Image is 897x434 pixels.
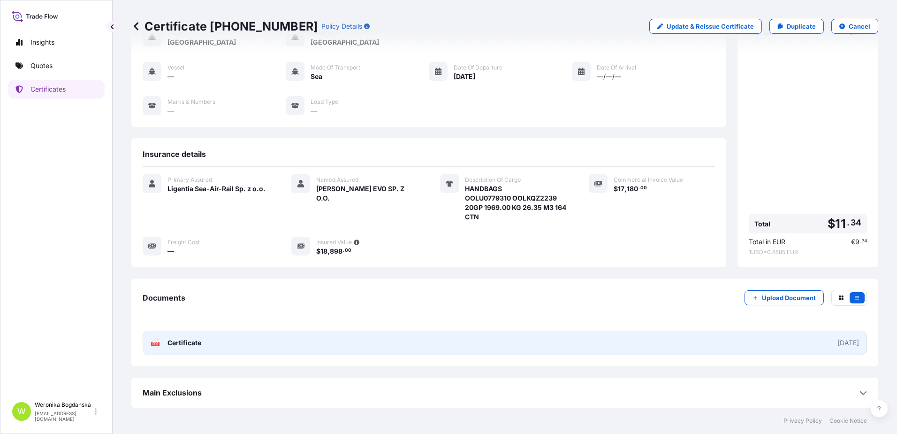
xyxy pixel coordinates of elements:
span: Date of Arrival [597,64,636,71]
span: . [847,220,850,225]
span: Vessel [167,64,184,71]
a: Duplicate [769,19,824,34]
p: Insights [30,38,54,47]
span: 180 [627,186,638,192]
span: , [624,186,627,192]
text: PDF [152,342,159,346]
span: Sea [311,72,322,81]
span: . [343,249,344,252]
p: Upload Document [762,293,816,302]
div: Main Exclusions [143,381,867,404]
button: Upload Document [745,290,824,305]
p: Certificate [PHONE_NUMBER] [131,19,318,34]
span: Total [754,219,770,229]
span: 74 [862,240,867,243]
div: [DATE] [837,338,859,348]
span: 34 [851,220,861,225]
span: 898 [330,248,342,255]
span: $ [828,218,835,230]
span: Insured Value [316,239,352,246]
p: Cancel [849,22,870,31]
span: — [311,106,317,116]
a: PDFCertificate[DATE] [143,331,867,355]
a: Cookie Notice [829,417,867,425]
span: Certificate [167,338,201,348]
span: Primary Assured [167,176,212,184]
p: Policy Details [321,22,362,31]
span: [PERSON_NAME] EVO SP. Z O.O. [316,184,418,203]
p: [EMAIL_ADDRESS][DOMAIN_NAME] [35,411,93,422]
span: —/—/— [597,72,621,81]
span: Insurance details [143,149,206,159]
p: Weronika Bogdanska [35,401,93,409]
span: W [17,407,26,416]
span: Mode of Transport [311,64,360,71]
span: Main Exclusions [143,388,202,397]
span: — [167,106,174,116]
span: , [327,248,330,255]
a: Insights [8,33,105,52]
p: Duplicate [787,22,816,31]
a: Certificates [8,80,105,99]
span: Load Type [311,98,338,106]
a: Quotes [8,56,105,75]
span: $ [316,248,320,255]
a: Update & Reissue Certificate [649,19,762,34]
p: Quotes [30,61,53,70]
span: 11 [835,218,845,230]
span: Freight Cost [167,239,200,246]
p: Certificates [30,85,66,94]
span: $ [614,186,618,192]
p: Update & Reissue Certificate [667,22,754,31]
span: . [860,240,861,243]
span: Description Of Cargo [465,176,521,184]
span: 17 [618,186,624,192]
span: € [851,239,855,245]
a: Privacy Policy [783,417,822,425]
span: 9 [855,239,859,245]
span: Marks & Numbers [167,98,215,106]
button: Cancel [831,19,878,34]
span: 18 [320,248,327,255]
span: 00 [345,249,351,252]
span: Commercial Invoice Value [614,176,683,184]
span: HANDBAGS OOLU0779310 OOLKQZ2239 20GP 1969.00 KG 26.35 M3 164 CTN [465,184,566,222]
span: . [639,186,640,190]
span: Named Assured [316,176,358,184]
span: Date of Departure [454,64,502,71]
span: [DATE] [454,72,475,81]
span: Ligentia Sea-Air-Rail Sp. z o.o. [167,184,266,194]
span: 1 USD = 0.8585 EUR [749,248,867,256]
span: Documents [143,293,185,302]
span: — [167,72,174,81]
span: — [167,247,174,256]
span: 00 [640,186,647,190]
span: Total in EUR [749,237,785,247]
